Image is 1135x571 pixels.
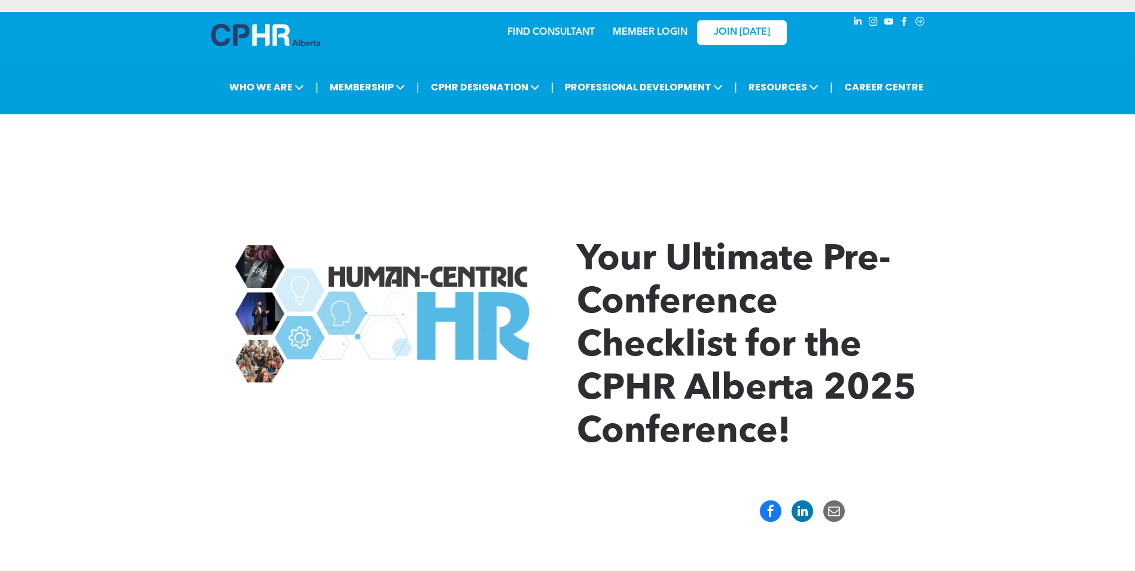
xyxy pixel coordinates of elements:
a: instagram [867,15,880,31]
span: Your Ultimate Pre-Conference Checklist for the CPHR Alberta 2025 Conference! [577,242,917,451]
a: CAREER CENTRE [841,76,927,98]
span: PROFESSIONAL DEVELOPMENT [561,76,726,98]
span: WHO WE ARE [226,76,308,98]
img: A blue and white logo for cp alberta [211,24,320,46]
span: JOIN [DATE] [714,27,770,38]
a: youtube [883,15,896,31]
li: | [830,75,833,99]
a: facebook [898,15,911,31]
a: Social network [914,15,927,31]
li: | [315,75,318,99]
span: RESOURCES [745,76,822,98]
span: MEMBERSHIP [326,76,409,98]
li: | [734,75,737,99]
span: CPHR DESIGNATION [427,76,543,98]
a: linkedin [851,15,865,31]
li: | [551,75,554,99]
li: | [416,75,419,99]
a: FIND CONSULTANT [507,28,595,37]
a: MEMBER LOGIN [613,28,687,37]
a: JOIN [DATE] [697,20,787,45]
